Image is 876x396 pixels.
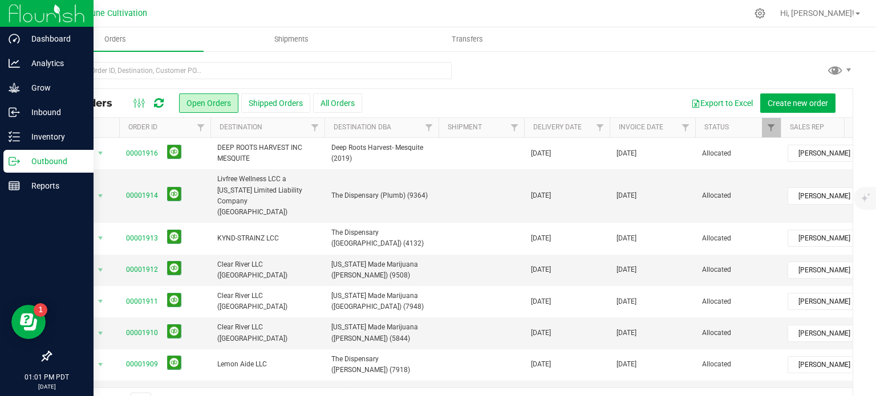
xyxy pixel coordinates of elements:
[5,372,88,382] p: 01:01 PM PDT
[217,233,318,244] span: KYND-STRAINZ LCC
[676,118,695,137] a: Filter
[331,354,432,375] span: The Dispensary ([PERSON_NAME]) (7918)
[331,227,432,249] span: The Dispensary ([GEOGRAPHIC_DATA]) (4132)
[702,328,774,338] span: Allocated
[20,56,88,70] p: Analytics
[790,123,824,131] a: Sales Rep
[9,131,20,142] inline-svg: Inventory
[126,148,158,159] a: 00001916
[126,359,158,370] a: 00001909
[788,357,873,373] span: [PERSON_NAME]
[94,325,108,341] span: select
[20,130,88,144] p: Inventory
[531,359,551,370] span: [DATE]
[217,359,318,370] span: Lemon Aide LLC
[420,118,439,137] a: Filter
[50,62,452,79] input: Search Order ID, Destination, Customer PO...
[20,81,88,95] p: Grow
[128,123,157,131] a: Order ID
[788,262,873,278] span: [PERSON_NAME]
[619,123,663,131] a: Invoice Date
[762,118,781,137] a: Filter
[192,118,210,137] a: Filter
[20,179,88,193] p: Reports
[788,325,873,341] span: [PERSON_NAME]
[531,233,551,244] span: [DATE]
[788,230,873,246] span: [PERSON_NAME]
[702,148,774,159] span: Allocated
[20,105,88,119] p: Inbound
[259,34,324,44] span: Shipments
[126,296,158,307] a: 00001911
[617,359,636,370] span: [DATE]
[331,190,432,201] span: The Dispensary (Plumb) (9364)
[591,118,610,137] a: Filter
[94,188,108,204] span: select
[89,34,141,44] span: Orders
[241,93,310,113] button: Shipped Orders
[788,293,873,309] span: [PERSON_NAME]
[179,93,238,113] button: Open Orders
[27,27,204,51] a: Orders
[126,233,158,244] a: 00001913
[780,9,854,18] span: Hi, [PERSON_NAME]!
[126,328,158,338] a: 00001910
[9,180,20,191] inline-svg: Reports
[204,27,380,51] a: Shipments
[34,303,47,317] iframe: Resource center unread badge
[505,118,524,137] a: Filter
[331,259,432,281] span: [US_STATE] Made Marijuana ([PERSON_NAME]) (9508)
[753,8,767,19] div: Manage settings
[617,148,636,159] span: [DATE]
[9,156,20,167] inline-svg: Outbound
[684,93,760,113] button: Export to Excel
[217,142,318,164] span: DEEP ROOTS HARVEST INC MESQUITE
[448,123,482,131] a: Shipment
[11,305,46,339] iframe: Resource center
[94,357,108,373] span: select
[531,148,551,159] span: [DATE]
[617,190,636,201] span: [DATE]
[788,188,873,204] span: [PERSON_NAME]
[702,296,774,307] span: Allocated
[768,99,828,108] span: Create new order
[9,33,20,44] inline-svg: Dashboard
[9,58,20,69] inline-svg: Analytics
[94,145,108,161] span: select
[531,264,551,275] span: [DATE]
[436,34,498,44] span: Transfers
[217,174,318,218] span: Livfree Wellness LCC a [US_STATE] Limited Liability Company ([GEOGRAPHIC_DATA])
[217,291,318,312] span: Clear River LLC ([GEOGRAPHIC_DATA])
[531,328,551,338] span: [DATE]
[94,230,108,246] span: select
[617,264,636,275] span: [DATE]
[126,264,158,275] a: 00001912
[9,107,20,118] inline-svg: Inbound
[86,9,147,18] span: Dune Cultivation
[531,296,551,307] span: [DATE]
[217,322,318,344] span: Clear River LLC ([GEOGRAPHIC_DATA])
[217,259,318,281] span: Clear River LLC ([GEOGRAPHIC_DATA])
[702,190,774,201] span: Allocated
[617,328,636,338] span: [DATE]
[531,190,551,201] span: [DATE]
[94,262,108,278] span: select
[760,93,836,113] button: Create new order
[788,145,873,161] span: [PERSON_NAME]
[20,154,88,168] p: Outbound
[533,123,582,131] a: Delivery Date
[702,264,774,275] span: Allocated
[126,190,158,201] a: 00001914
[306,118,325,137] a: Filter
[313,93,362,113] button: All Orders
[334,123,391,131] a: Destination DBA
[702,233,774,244] span: Allocated
[20,32,88,46] p: Dashboard
[5,382,88,391] p: [DATE]
[617,233,636,244] span: [DATE]
[617,296,636,307] span: [DATE]
[379,27,555,51] a: Transfers
[220,123,262,131] a: Destination
[9,82,20,93] inline-svg: Grow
